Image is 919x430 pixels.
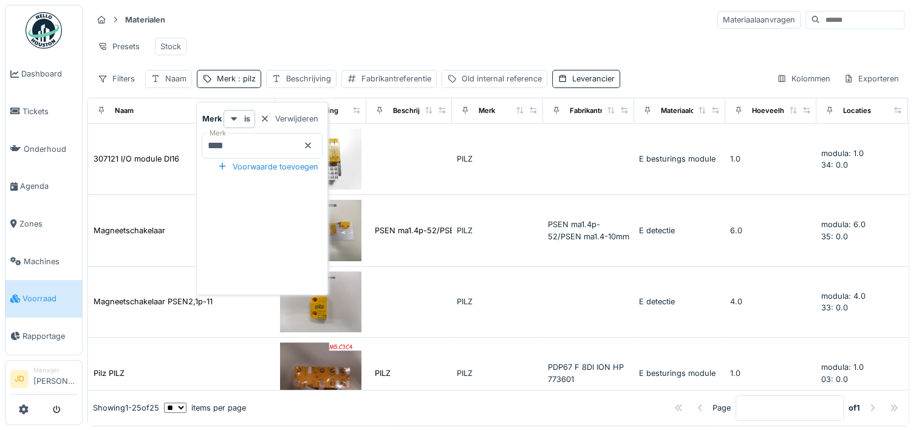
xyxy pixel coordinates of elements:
[22,293,77,304] span: Voorraad
[639,153,720,165] div: E besturings module
[94,153,179,165] div: 307121 I/O module DI16
[24,143,77,155] span: Onderhoud
[771,70,836,87] div: Kolommen
[22,106,77,117] span: Tickets
[849,402,860,414] strong: of 1
[160,41,181,52] div: Stock
[280,271,361,333] img: Magneetschakelaar PSEN2,1p-11
[639,225,720,236] div: E detectie
[217,73,256,84] div: Merk
[457,225,538,236] div: PILZ
[92,70,140,87] div: Filters
[717,11,801,29] div: Materiaalaanvragen
[94,225,165,236] div: Magneetschakelaar
[821,149,864,158] span: modula: 1.0
[548,219,629,242] div: PSEN ma1.4p-52/PSEN ma1.4-10mm
[19,218,77,230] span: Zones
[207,128,228,138] label: Merk
[202,113,221,125] strong: Merk
[457,296,538,307] div: PILZ
[821,160,848,169] span: 34: 0.0
[115,106,134,116] div: Naam
[255,111,323,127] div: Verwijderen
[821,375,848,384] span: 03: 0.0
[730,367,811,379] div: 1.0
[821,220,866,229] span: modula: 6.0
[838,70,904,87] div: Exporteren
[33,366,77,392] li: [PERSON_NAME]
[244,113,250,125] strong: is
[730,296,811,307] div: 4.0
[24,256,77,267] span: Machines
[821,232,848,241] span: 35: 0.0
[26,12,62,49] img: Badge_color-CXgf-gQk.svg
[280,343,361,404] img: Pilz PILZ
[730,153,811,165] div: 1.0
[92,38,145,55] div: Presets
[236,74,256,83] span: : pilz
[843,106,871,116] div: Locaties
[286,73,331,84] div: Beschrijving
[479,106,495,116] div: Merk
[639,296,720,307] div: E detectie
[93,402,159,414] div: Showing 1 - 25 of 25
[94,296,213,307] div: Magneetschakelaar PSEN2,1p-11
[639,367,720,379] div: E besturings module
[120,14,170,26] strong: Materialen
[21,68,77,80] span: Dashboard
[213,159,323,175] div: Voorwaarde toevoegen
[164,402,246,414] div: items per page
[730,225,811,236] div: 6.0
[393,106,434,116] div: Beschrijving
[821,292,866,301] span: modula: 4.0
[661,106,722,116] div: Materiaalcategorie
[821,303,848,312] span: 33: 0.0
[457,153,538,165] div: PILZ
[548,361,629,384] div: PDP67 F 8DI ION HP 773601
[94,367,125,379] div: Pilz PILZ
[462,73,542,84] div: Old internal reference
[752,106,794,116] div: Hoeveelheid
[361,73,431,84] div: Fabrikantreferentie
[375,367,391,379] div: PILZ
[570,106,633,116] div: Fabrikantreferentie
[20,180,77,192] span: Agenda
[712,402,731,414] div: Page
[165,73,186,84] div: Naam
[457,367,538,379] div: PILZ
[33,366,77,375] div: Manager
[572,73,615,84] div: Leverancier
[10,370,29,388] li: JD
[375,225,582,236] div: PSEN ma1.4p-52/PSEN ma1.4-10mm Magneetschakelaar
[821,363,864,372] span: modula: 1.0
[22,330,77,342] span: Rapportage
